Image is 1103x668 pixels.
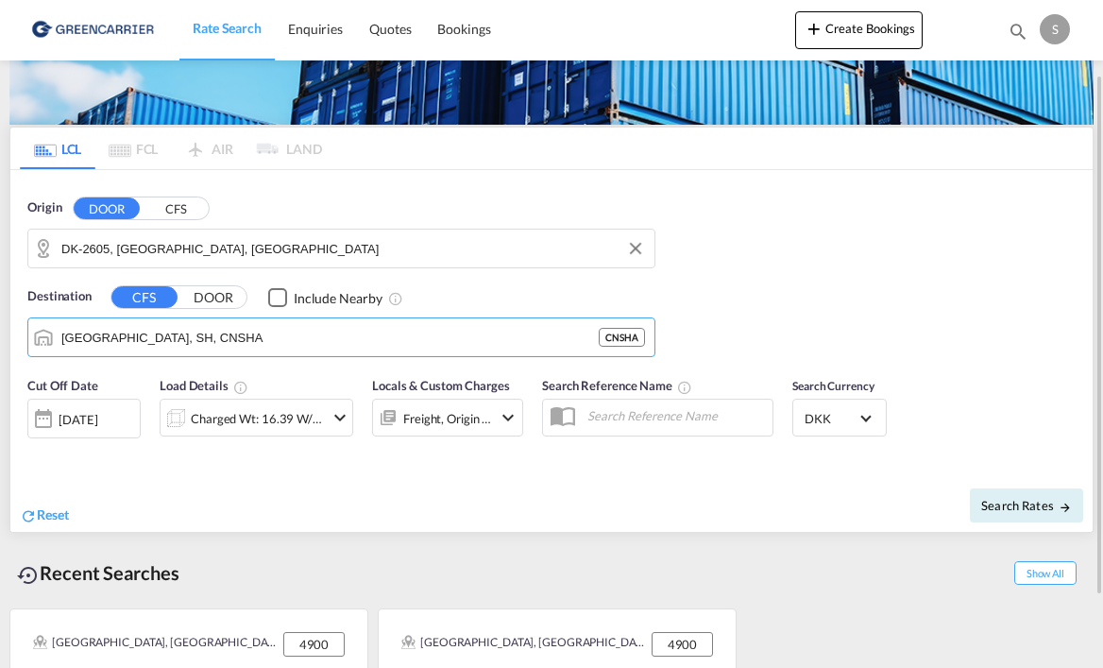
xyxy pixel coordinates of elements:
span: DKK [805,410,857,427]
div: CNSHA [599,328,645,347]
div: Origin DOOR CFS DK-2605, Broendby, GlostrupDestination CFS DOORCheckbox No Ink Unchecked: Ignores... [10,170,1093,532]
md-icon: Chargeable Weight [233,380,248,395]
div: Arninge, Avnede, Branderslev, Halsted, Kappel, Knubbeloekke, Koebelev, Koebelev Skov, Langoe, Lil... [33,632,279,657]
span: Search Reference Name [542,378,692,393]
span: Search Rates [981,498,1072,513]
img: b0b18ec08afe11efb1d4932555f5f09d.png [28,9,156,51]
div: icon-refreshReset [20,505,69,526]
span: Rate Search [193,20,262,36]
md-pagination-wrapper: Use the left and right arrow keys to navigate between tabs [20,128,322,169]
md-checkbox: Checkbox No Ink [268,287,382,307]
md-input-container: Shanghai, SH, CNSHA [28,318,654,356]
md-icon: icon-plus 400-fg [803,17,825,40]
md-icon: icon-chevron-down [329,406,351,429]
div: Recent Searches [9,552,187,594]
div: 4900 [283,632,345,657]
md-select: Select Currency: kr DKKDenmark Krone [803,404,876,432]
md-icon: Unchecked: Ignores neighbouring ports when fetching rates.Checked : Includes neighbouring ports w... [388,291,403,306]
div: [DATE] [59,411,97,428]
div: 4900 [652,632,713,657]
md-tab-item: LCL [20,128,95,169]
span: Quotes [369,21,411,37]
md-icon: icon-chevron-down [497,406,519,429]
div: S [1040,14,1070,44]
span: Enquiries [288,21,343,37]
div: Charged Wt: 16.39 W/Micon-chevron-down [160,399,353,437]
div: [DATE] [27,399,141,438]
span: Destination [27,287,92,306]
div: Arninge, Avnede, Branderslev, Halsted, Kappel, Knubbeloekke, Koebelev, Koebelev Skov, Langoe, Lil... [401,632,647,657]
button: Search Ratesicon-arrow-right [970,488,1083,522]
div: icon-magnify [1008,21,1028,49]
div: Freight Origin Destination [403,405,492,432]
md-icon: icon-arrow-right [1059,501,1072,514]
input: Search Reference Name [578,402,772,430]
md-input-container: DK-2605, Broendby, Glostrup [28,230,654,267]
span: Origin [27,198,61,217]
button: DOOR [180,287,246,309]
div: Charged Wt: 16.39 W/M [191,405,324,432]
md-icon: icon-refresh [20,507,37,524]
div: Include Nearby [294,289,382,308]
md-datepicker: Select [27,437,42,462]
md-icon: icon-backup-restore [17,564,40,587]
button: DOOR [74,197,140,219]
div: Freight Origin Destinationicon-chevron-down [372,399,523,437]
button: CFS [111,286,178,308]
md-icon: Your search will be saved by the below given name [677,380,692,395]
input: Search by Door [61,234,645,263]
md-icon: icon-magnify [1008,21,1028,42]
button: CFS [143,198,209,220]
span: Bookings [437,21,490,37]
span: Cut Off Date [27,378,98,393]
span: Locals & Custom Charges [372,378,510,393]
span: Load Details [160,378,248,393]
button: icon-plus 400-fgCreate Bookings [795,11,923,49]
span: Search Currency [792,379,874,393]
input: Search by Port [61,323,599,351]
button: Clear Input [621,234,650,263]
span: Reset [37,506,69,522]
span: Show All [1014,561,1077,585]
